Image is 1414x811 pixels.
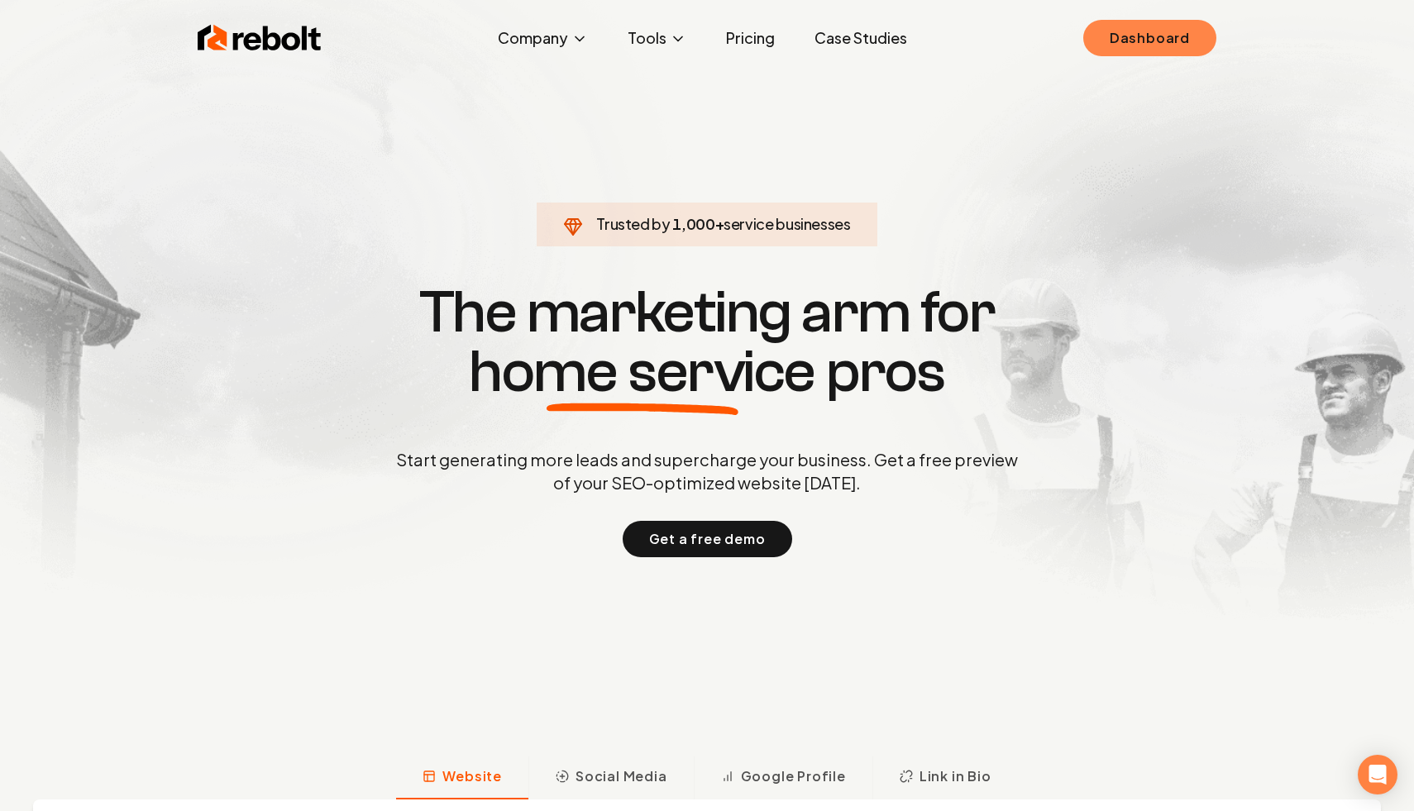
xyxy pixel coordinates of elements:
[713,21,788,55] a: Pricing
[801,21,920,55] a: Case Studies
[1358,755,1397,794] div: Open Intercom Messenger
[393,448,1021,494] p: Start generating more leads and supercharge your business. Get a free preview of your SEO-optimiz...
[920,766,991,786] span: Link in Bio
[724,214,851,233] span: service businesses
[623,521,792,557] button: Get a free demo
[715,214,724,233] span: +
[596,214,670,233] span: Trusted by
[672,212,714,236] span: 1,000
[198,21,322,55] img: Rebolt Logo
[1083,20,1216,56] a: Dashboard
[442,766,502,786] span: Website
[694,756,872,799] button: Google Profile
[310,283,1104,402] h1: The marketing arm for pros
[528,756,694,799] button: Social Media
[396,756,528,799] button: Website
[469,342,815,402] span: home service
[741,766,846,786] span: Google Profile
[872,756,1018,799] button: Link in Bio
[614,21,700,55] button: Tools
[485,21,601,55] button: Company
[576,766,667,786] span: Social Media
